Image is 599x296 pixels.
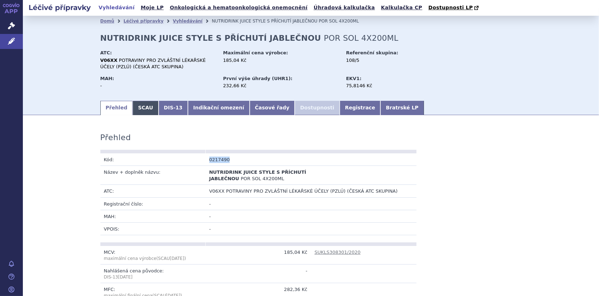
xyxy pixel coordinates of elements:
h3: Přehled [100,133,131,142]
td: - [206,265,311,283]
a: Indikační omezení [188,101,250,115]
a: Registrace [340,101,380,115]
span: V06XX [209,188,225,194]
a: Kalkulačka CP [379,3,425,13]
div: 108/5 [346,57,426,64]
span: NUTRIDRINK JUICE STYLE S PŘÍCHUTÍ JABLEČNOU [212,19,318,24]
strong: NUTRIDRINK JUICE STYLE S PŘÍCHUTÍ JABLEČNOU [100,34,321,43]
span: (SCAU ) [104,256,186,261]
td: 0217490 [206,153,311,166]
a: Domů [100,19,114,24]
a: Dostupnosti LP [426,3,482,13]
td: Registrační číslo: [100,197,206,210]
a: Léčivé přípravky [124,19,164,24]
a: Úhradová kalkulačka [311,3,377,13]
td: Nahlášená cena původce: [100,265,206,283]
a: DIS-13 [159,101,188,115]
a: Onkologická a hematoonkologická onemocnění [168,3,310,13]
span: POR SOL 4X200ML [319,19,359,24]
span: [DATE] [170,256,184,261]
span: NUTRIDRINK JUICE STYLE S PŘÍCHUTÍ JABLEČNOU [209,169,306,181]
span: [DATE] [118,275,133,280]
span: Dostupnosti LP [428,5,473,10]
a: Moje LP [139,3,166,13]
strong: První výše úhrady (UHR1): [223,76,293,81]
td: MAH: [100,210,206,222]
td: ATC: [100,185,206,197]
div: - [100,83,216,89]
a: SUKLS308301/2020 [315,250,361,255]
strong: EKV1: [346,76,361,81]
a: Přehled [100,101,133,115]
strong: Maximální cena výrobce: [223,50,288,55]
td: Název + doplněk názvu: [100,166,206,185]
td: VPOIS: [100,223,206,235]
td: - [206,223,416,235]
div: 75,8146 Kč [346,83,426,89]
a: SCAU [133,101,158,115]
span: POR SOL 4X200ML [324,34,399,43]
div: 185,04 Kč [223,57,339,64]
td: 185,04 Kč [206,246,311,265]
a: Bratrské LP [380,101,424,115]
td: MCV: [100,246,206,265]
strong: MAH: [100,76,114,81]
p: DIS-13 [104,274,202,280]
a: Vyhledávání [96,3,137,13]
span: maximální cena výrobce [104,256,156,261]
strong: Referenční skupina: [346,50,398,55]
td: Kód: [100,153,206,166]
span: POTRAVINY PRO ZVLÁŠTNÍ LÉKAŘSKÉ ÚČELY (PZLÚ) (ČESKÁ ATC SKUPINA) [226,188,398,194]
div: 232,66 Kč [223,83,339,89]
h2: Léčivé přípravky [23,3,96,13]
strong: V06XX [100,58,118,63]
span: POTRAVINY PRO ZVLÁŠTNÍ LÉKAŘSKÉ ÚČELY (PZLÚ) (ČESKÁ ATC SKUPINA) [100,58,206,69]
strong: ATC: [100,50,112,55]
a: Časové řady [250,101,295,115]
td: - [206,210,416,222]
span: POR SOL 4X200ML [241,176,284,181]
a: Vyhledávání [173,19,203,24]
td: - [206,197,416,210]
